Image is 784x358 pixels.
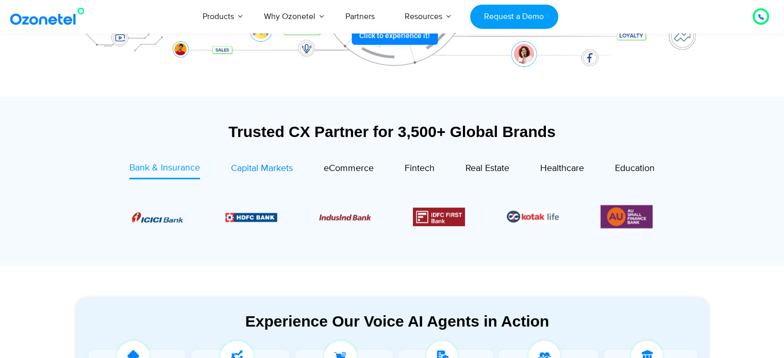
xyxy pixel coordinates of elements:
div: Trusted CX Partner for 3,500+ Global Brands [75,123,709,141]
span: Fintech [405,163,435,174]
div: Experience Our Voice AI Agents in Action [86,312,709,330]
a: Request a Demo [470,5,558,29]
a: Bank & Insurance [129,161,200,179]
a: Fintech [405,161,435,179]
div: 4 / 6 [413,208,465,226]
img: Picture10.png [319,214,371,220]
span: eCommerce [324,163,374,174]
img: Picture9.png [225,213,277,221]
a: Education [615,161,655,179]
div: 6 / 6 [600,203,653,230]
a: Healthcare [540,161,584,179]
img: Picture13.png [600,203,653,230]
a: Real Estate [465,161,509,179]
img: Picture26.jpg [507,209,559,224]
div: 5 / 6 [507,209,559,224]
img: Picture12.png [413,208,465,226]
span: Education [615,163,655,174]
div: Image Carousel [132,203,653,230]
span: Bank & Insurance [129,162,200,174]
span: Healthcare [540,163,584,174]
span: Capital Markets [231,163,293,174]
a: eCommerce [324,161,374,179]
div: 3 / 6 [319,211,371,223]
span: Real Estate [465,163,509,174]
img: Picture8.png [131,212,184,223]
div: 2 / 6 [225,211,277,223]
div: 1 / 6 [131,211,184,223]
a: Capital Markets [231,161,293,179]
